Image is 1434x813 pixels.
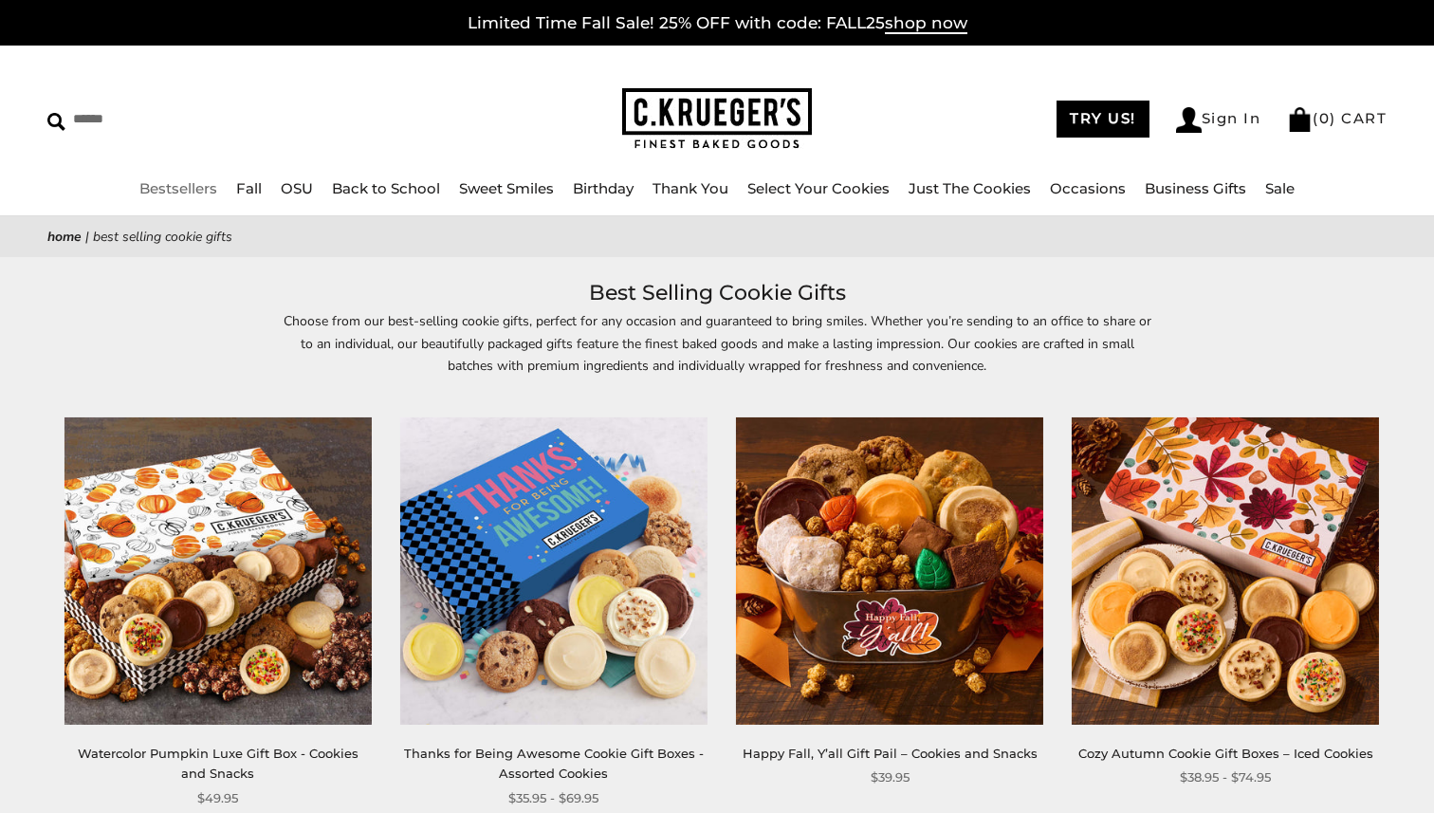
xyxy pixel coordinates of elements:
input: Search [47,104,365,134]
a: Business Gifts [1145,179,1246,197]
a: Just The Cookies [909,179,1031,197]
a: Occasions [1050,179,1126,197]
a: TRY US! [1057,101,1149,138]
img: Happy Fall, Y’all Gift Pail – Cookies and Snacks [736,417,1043,725]
span: $35.95 - $69.95 [508,788,598,808]
a: Select Your Cookies [747,179,890,197]
img: Account [1176,107,1202,133]
span: $38.95 - $74.95 [1180,767,1271,787]
a: Thanks for Being Awesome Cookie Gift Boxes - Assorted Cookies [404,746,704,781]
span: $39.95 [871,767,910,787]
img: Cozy Autumn Cookie Gift Boxes – Iced Cookies [1072,417,1379,725]
img: Watercolor Pumpkin Luxe Gift Box - Cookies and Snacks [64,417,372,725]
a: Fall [236,179,262,197]
nav: breadcrumbs [47,226,1387,248]
a: Back to School [332,179,440,197]
a: Home [47,228,82,246]
img: Bag [1287,107,1313,132]
img: Search [47,113,65,131]
a: Happy Fall, Y’all Gift Pail – Cookies and Snacks [743,746,1038,761]
span: $49.95 [197,788,238,808]
span: | [85,228,89,246]
a: Thank You [653,179,728,197]
a: Sweet Smiles [459,179,554,197]
a: Cozy Autumn Cookie Gift Boxes – Iced Cookies [1078,746,1373,761]
a: (0) CART [1287,109,1387,127]
a: Birthday [573,179,634,197]
img: C.KRUEGER'S [622,88,812,150]
h1: Best Selling Cookie Gifts [76,276,1358,310]
span: 0 [1319,109,1331,127]
span: Best Selling Cookie Gifts [93,228,232,246]
a: Bestsellers [139,179,217,197]
img: Thanks for Being Awesome Cookie Gift Boxes - Assorted Cookies [400,417,708,725]
span: shop now [885,13,967,34]
a: Sale [1265,179,1295,197]
a: Sign In [1176,107,1261,133]
a: OSU [281,179,313,197]
a: Watercolor Pumpkin Luxe Gift Box - Cookies and Snacks [78,746,358,781]
a: Limited Time Fall Sale! 25% OFF with code: FALL25shop now [468,13,967,34]
p: Choose from our best-selling cookie gifts, perfect for any occasion and guaranteed to bring smile... [281,310,1153,397]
